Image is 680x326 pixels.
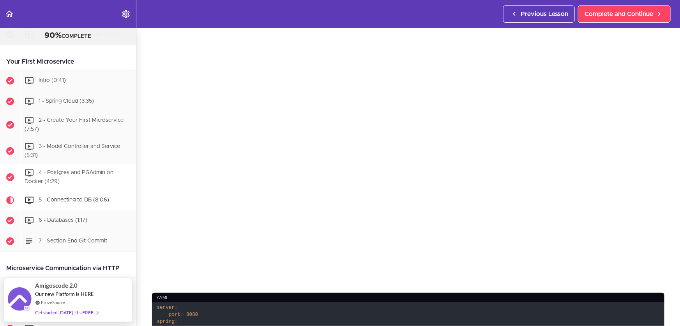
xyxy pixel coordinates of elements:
span: 4 - Postgres and PGAdmin on Docker (4:29) [25,170,113,184]
img: provesource social proof notification image [8,287,31,313]
div: COMPLETE [10,31,126,41]
a: ProveSource [41,299,65,306]
span: Amigoscode 2.0 [35,281,78,290]
span: 8080 [186,312,198,317]
span: spring: [157,319,178,324]
span: 3 - Model Controller and Service (5:31) [25,144,120,158]
span: 1 - Spring Cloud (3:35) [39,99,94,104]
div: yaml [152,293,664,303]
span: Our new Platform is HERE [35,291,94,297]
span: 2 - Create Your First Microservice (7:57) [25,118,124,132]
span: 5 - Connecting to DB (8:06) [39,198,109,203]
span: 90% [45,32,62,39]
span: 6 - Databases (1:17) [39,218,87,223]
span: Intro (0:41) [39,78,66,84]
span: Complete and Continue [585,9,653,19]
span: port: [169,312,184,317]
a: Previous Lesson [503,5,575,23]
svg: Settings Menu [121,9,131,19]
span: 7 - Section End Git Commit [39,239,107,244]
div: Get started [DATE]. It's FREE [35,308,98,317]
span: server: [157,305,178,310]
svg: Back to course curriculum [5,9,14,19]
span: Previous Lesson [521,9,568,19]
a: Complete and Continue [578,5,671,23]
